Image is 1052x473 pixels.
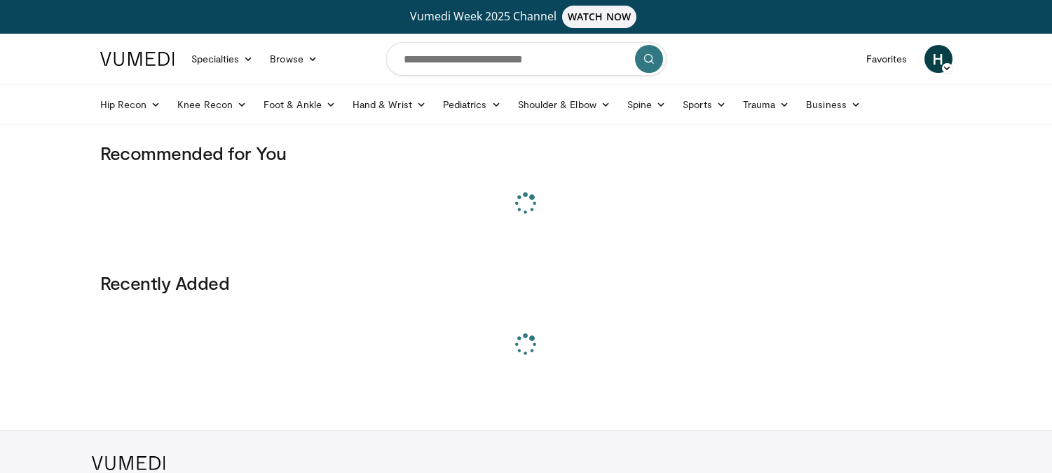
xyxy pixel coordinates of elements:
a: H [924,45,952,73]
a: Specialties [183,45,262,73]
a: Hip Recon [92,91,170,119]
a: Pediatrics [435,91,510,119]
img: VuMedi Logo [100,52,175,66]
a: Business [798,91,869,119]
span: WATCH NOW [562,6,636,28]
img: VuMedi Logo [92,456,165,470]
a: Knee Recon [169,91,255,119]
input: Search topics, interventions [386,42,667,76]
a: Hand & Wrist [344,91,435,119]
a: Spine [619,91,674,119]
a: Foot & Ankle [255,91,344,119]
a: Shoulder & Elbow [510,91,619,119]
h3: Recommended for You [100,142,952,164]
h3: Recently Added [100,272,952,294]
a: Trauma [735,91,798,119]
a: Vumedi Week 2025 ChannelWATCH NOW [102,6,950,28]
a: Browse [261,45,326,73]
a: Sports [674,91,735,119]
a: Favorites [858,45,916,73]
